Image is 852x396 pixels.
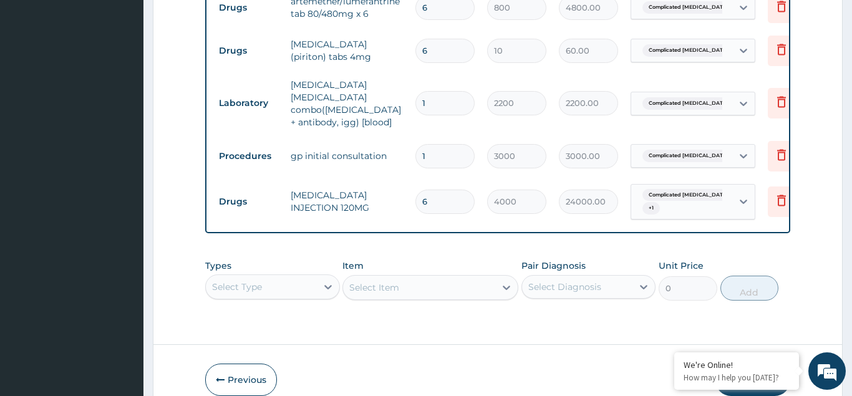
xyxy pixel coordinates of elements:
[65,70,210,86] div: Chat with us now
[213,145,284,168] td: Procedures
[72,118,172,244] span: We're online!
[684,372,790,383] p: How may I help you today?
[521,259,586,272] label: Pair Diagnosis
[213,92,284,115] td: Laboratory
[212,281,262,293] div: Select Type
[284,32,409,69] td: [MEDICAL_DATA] (piriton) tabs 4mg
[642,202,660,215] span: + 1
[642,1,735,14] span: Complicated [MEDICAL_DATA]
[684,359,790,370] div: We're Online!
[205,261,231,271] label: Types
[342,259,364,272] label: Item
[642,189,735,201] span: Complicated [MEDICAL_DATA]
[642,44,735,57] span: Complicated [MEDICAL_DATA]
[213,190,284,213] td: Drugs
[23,62,51,94] img: d_794563401_company_1708531726252_794563401
[528,281,601,293] div: Select Diagnosis
[284,183,409,220] td: [MEDICAL_DATA] INJECTION 120MG
[642,97,735,110] span: Complicated [MEDICAL_DATA]
[284,143,409,168] td: gp initial consultation
[205,6,235,36] div: Minimize live chat window
[642,150,735,162] span: Complicated [MEDICAL_DATA]
[720,276,779,301] button: Add
[284,72,409,135] td: [MEDICAL_DATA] [MEDICAL_DATA] combo([MEDICAL_DATA]+ antibody, igg) [blood]
[213,39,284,62] td: Drugs
[6,264,238,307] textarea: Type your message and hit 'Enter'
[205,364,277,396] button: Previous
[659,259,704,272] label: Unit Price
